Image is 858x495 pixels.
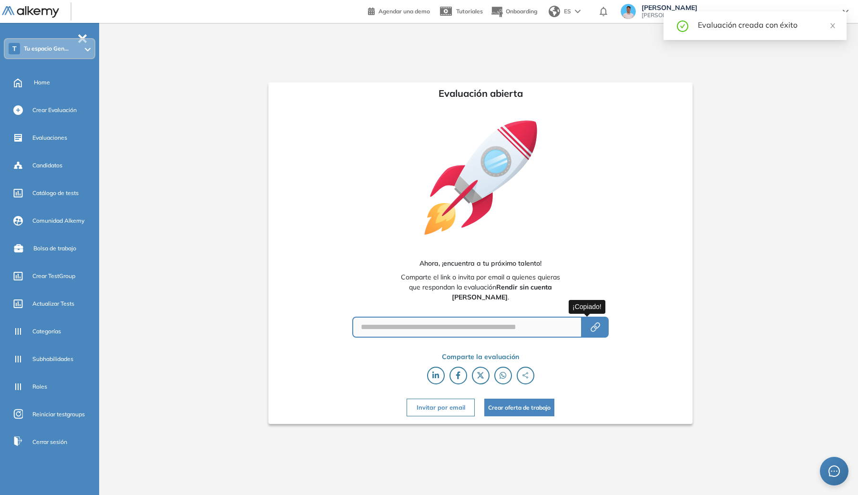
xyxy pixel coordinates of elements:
[32,299,74,308] span: Actualizar Tests
[32,217,84,225] span: Comunidad Alkemy
[829,22,836,29] span: close
[506,8,537,15] span: Onboarding
[484,399,554,416] button: Crear oferta de trabajo
[32,438,67,446] span: Cerrar sesión
[549,6,560,17] img: world
[698,19,835,31] div: Evaluación creada con éxito
[642,4,833,11] span: [PERSON_NAME]
[34,78,50,87] span: Home
[569,300,605,314] div: ¡Copiado!
[378,8,430,15] span: Agendar una demo
[32,410,85,419] span: Reiniciar testgroups
[32,272,75,280] span: Crear TestGroup
[32,161,62,170] span: Candidatos
[32,189,79,197] span: Catálogo de tests
[368,5,430,16] a: Agendar una demo
[32,382,47,391] span: Roles
[490,1,537,22] button: Onboarding
[575,10,581,13] img: arrow
[32,106,77,114] span: Crear Evaluación
[33,244,76,253] span: Bolsa de trabajo
[642,11,833,19] span: [PERSON_NAME][EMAIL_ADDRESS][PERSON_NAME][DOMAIN_NAME]
[456,8,483,15] span: Tutoriales
[439,86,523,101] span: Evaluación abierta
[677,19,688,32] span: check-circle
[2,6,59,18] img: Logo
[442,352,519,362] span: Comparte la evaluación
[32,355,73,363] span: Subhabilidades
[32,134,67,142] span: Evaluaciones
[32,327,61,336] span: Categorías
[407,399,474,416] button: Invitar por email
[24,45,69,52] span: Tu espacio Gen...
[452,283,552,301] b: Rendir sin cuenta [PERSON_NAME]
[12,45,17,52] span: T
[828,465,840,477] span: message
[419,258,541,268] span: Ahora, ¡encuentra a tu próximo talento!
[564,7,571,16] span: ES
[394,272,566,302] span: Comparte el link o invita por email a quienes quieras que respondan la evaluación .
